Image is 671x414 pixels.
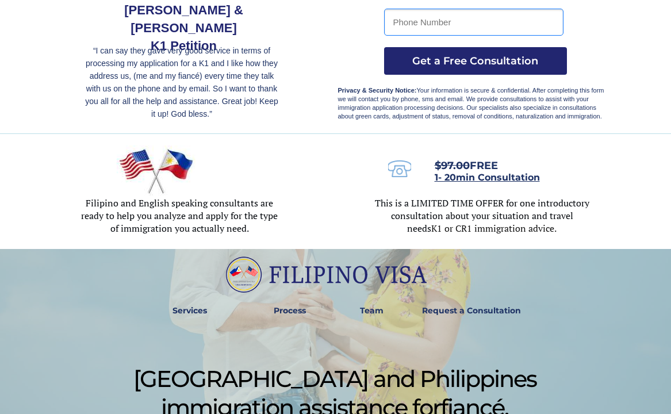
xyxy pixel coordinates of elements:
strong: Process [274,305,306,316]
span: Filipino and English speaking consultants are ready to help you analyze and apply for the type of... [81,197,278,235]
a: Services [165,298,215,324]
span: K1 or CR1 immigration advice. [431,222,557,235]
span: Get a Free Consultation [384,55,567,67]
span: Your information is secure & confidential. After completing this form we will contact you by phon... [338,87,604,120]
strong: Request a Consultation [422,305,521,316]
input: Phone Number [384,9,563,36]
button: Get a Free Consultation [384,47,567,75]
span: FREE [435,159,498,172]
span: [PERSON_NAME] & [PERSON_NAME] K1 Petition [124,3,243,53]
span: 1- 20min Consultation [435,172,540,183]
a: Request a Consultation [417,298,526,324]
a: Process [268,298,312,324]
a: Team [352,298,391,324]
strong: Services [172,305,207,316]
strong: Privacy & Security Notice: [338,87,417,94]
s: $97.00 [435,159,470,172]
a: 1- 20min Consultation [435,173,540,182]
strong: Team [360,305,384,316]
span: This is a LIMITED TIME OFFER for one introductory consultation about your situation and travel needs [375,197,589,235]
p: “I can say they gave very good service in terms of processing my application for a K1 and I like ... [83,44,281,120]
